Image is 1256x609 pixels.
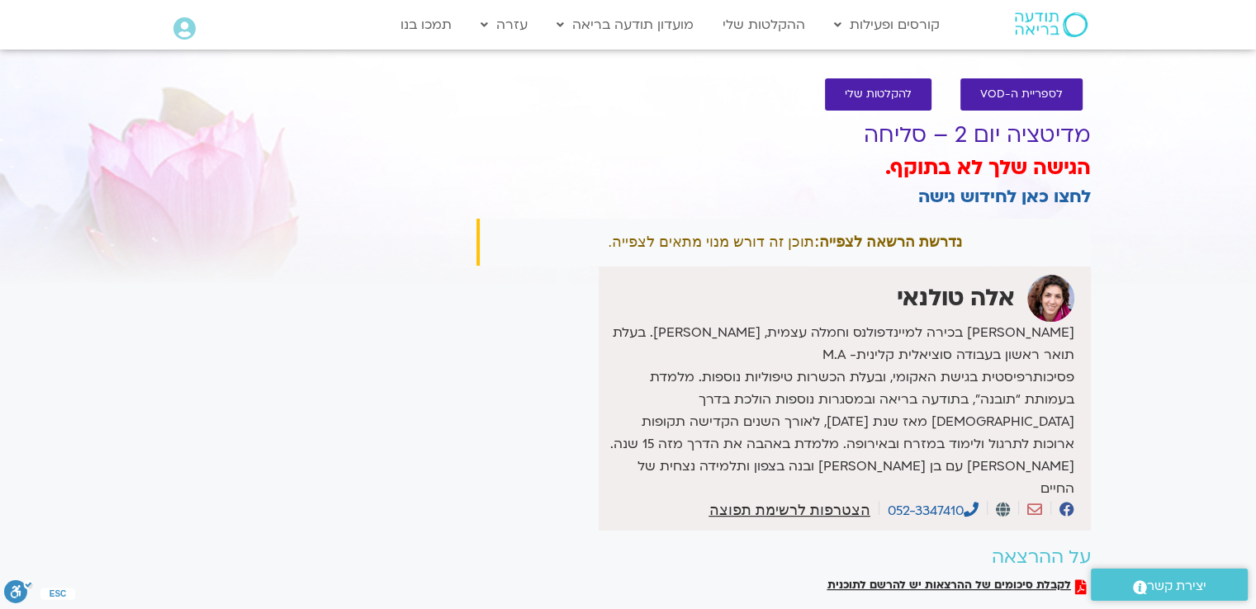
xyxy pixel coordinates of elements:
h1: מדיטציה יום 2 – סליחה [476,123,1091,148]
a: לחצו כאן לחידוש גישה [918,185,1091,209]
span: להקלטות שלי [845,88,912,101]
a: עזרה [472,9,536,40]
strong: אלה טולנאי [897,282,1015,314]
a: 052-3347410 [888,502,979,520]
a: יצירת קשר [1091,569,1248,601]
h3: הגישה שלך לא בתוקף. [476,154,1091,182]
a: להקלטות שלי [825,78,931,111]
a: קורסים ופעילות [826,9,948,40]
a: לספריית ה-VOD [960,78,1083,111]
a: תמכו בנו [392,9,460,40]
a: ההקלטות שלי [714,9,813,40]
a: הצטרפות לרשימת תפוצה [709,503,870,517]
img: תודעה בריאה [1015,12,1088,37]
span: לקבלת סיכומים של ההרצאות יש להרשם לתוכנית [827,579,1071,594]
img: אלה טולנאי [1027,275,1074,322]
a: לקבלת סיכומים של ההרצאות יש להרשם לתוכנית [827,579,1087,594]
p: [PERSON_NAME] בכירה למיינדפולנס וחמלה עצמית, [PERSON_NAME]. בעלת תואר ראשון בעבודה סוציאלית קליני... [603,322,1074,500]
span: לספריית ה-VOD [980,88,1063,101]
a: מועדון תודעה בריאה [548,9,702,40]
span: יצירת קשר [1147,575,1206,597]
h2: על ההרצאה [476,547,1091,568]
strong: נדרשת הרשאה לצפייה: [814,234,962,250]
div: תוכן זה דורש מנוי מתאים לצפייה. [476,219,1091,266]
